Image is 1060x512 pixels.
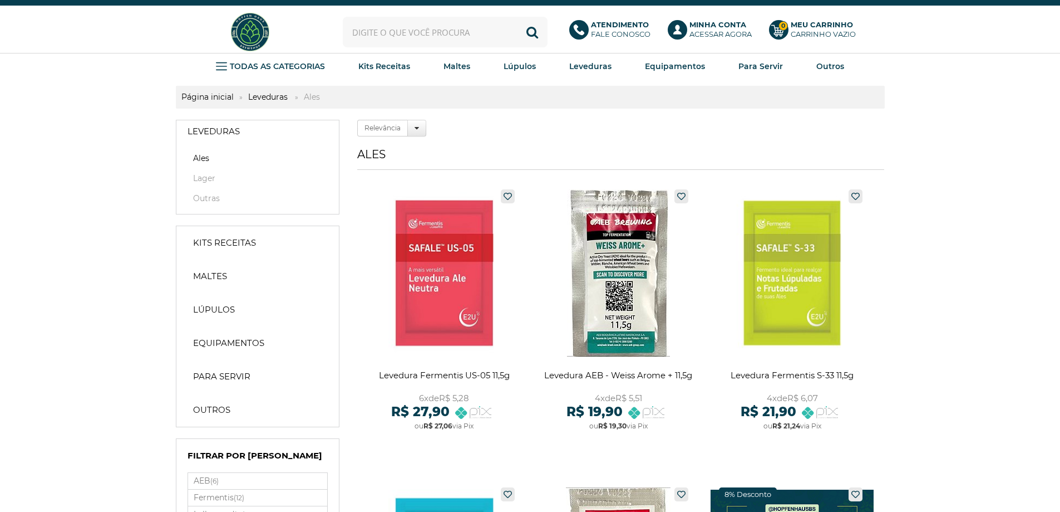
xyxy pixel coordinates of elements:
b: Minha Conta [689,20,746,29]
a: Minha ContaAcessar agora [668,20,758,45]
strong: Lúpulos [504,61,536,71]
strong: Equipamentos [193,338,264,349]
h4: Filtrar por [PERSON_NAME] [188,450,328,467]
p: Acessar agora [689,20,752,39]
strong: Maltes [193,271,227,282]
strong: Outros [816,61,844,71]
small: (6) [210,477,219,485]
input: Digite o que você procura [343,17,548,47]
a: Equipamentos [645,58,705,75]
a: Outras [188,193,328,204]
a: Outros [182,399,333,421]
strong: TODAS AS CATEGORIAS [230,61,325,71]
strong: Ales [298,92,326,102]
a: Equipamentos [182,332,333,354]
a: Lúpulos [504,58,536,75]
a: Leveduras [243,92,293,102]
div: Carrinho Vazio [791,30,856,39]
strong: Maltes [443,61,470,71]
img: Hopfen Haus BrewShop [229,11,271,53]
a: AEB(6) [188,473,327,489]
a: TODAS AS CATEGORIAS [216,58,325,75]
a: Lager [188,173,328,184]
a: Outros [816,58,844,75]
a: Página inicial [176,92,239,102]
a: Lúpulos [182,299,333,321]
a: Ales [188,153,328,164]
strong: Para Servir [193,371,250,382]
a: Para Servir [182,365,333,388]
strong: Leveduras [188,126,240,137]
a: AtendimentoFale conosco [569,20,657,45]
strong: Leveduras [569,61,612,71]
strong: Kits Receitas [193,237,256,248]
a: Para Servir [738,58,783,75]
strong: 0 [778,21,788,31]
a: Maltes [443,58,470,75]
label: Fermentis [188,490,327,506]
strong: Lúpulos [193,304,235,315]
strong: Equipamentos [645,61,705,71]
a: Maltes [182,265,333,287]
b: Meu Carrinho [791,20,853,29]
a: Fermentis(12) [188,490,327,506]
label: Relevância [357,120,408,136]
a: Leveduras [569,58,612,75]
a: Levedura Fermentis S-33 11,5g [711,184,874,443]
a: Levedura AEB - Weiss Arome + 11,5g [537,184,700,443]
p: Fale conosco [591,20,650,39]
label: AEB [188,473,327,489]
h1: Ales [357,148,884,170]
a: Levedura Fermentis US-05 11,5g [363,184,526,443]
strong: Kits Receitas [358,61,410,71]
b: Atendimento [591,20,649,29]
a: Kits Receitas [182,232,333,254]
a: Leveduras [176,120,339,143]
button: Buscar [517,17,548,47]
a: Kits Receitas [358,58,410,75]
small: (12) [234,494,244,502]
strong: Outros [193,404,230,416]
strong: Para Servir [738,61,783,71]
